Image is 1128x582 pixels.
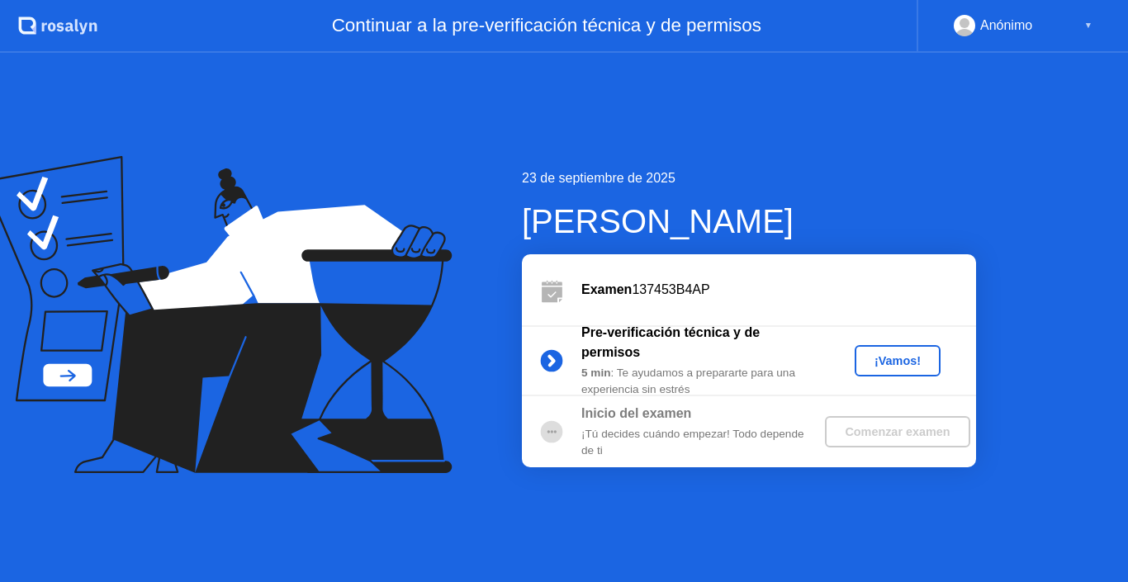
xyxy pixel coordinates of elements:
button: Comenzar examen [825,416,969,447]
div: [PERSON_NAME] [522,196,976,246]
div: ¡Tú decides cuándo empezar! Todo depende de ti [581,426,819,460]
b: Inicio del examen [581,406,691,420]
button: ¡Vamos! [855,345,941,376]
b: Examen [581,282,632,296]
div: Anónimo [980,15,1032,36]
div: Comenzar examen [832,425,963,438]
b: Pre-verificación técnica y de permisos [581,325,760,359]
div: ▼ [1084,15,1092,36]
div: 23 de septiembre de 2025 [522,168,976,188]
div: : Te ayudamos a prepararte para una experiencia sin estrés [581,365,819,399]
div: 137453B4AP [581,280,976,300]
div: ¡Vamos! [861,354,934,367]
b: 5 min [581,367,611,379]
